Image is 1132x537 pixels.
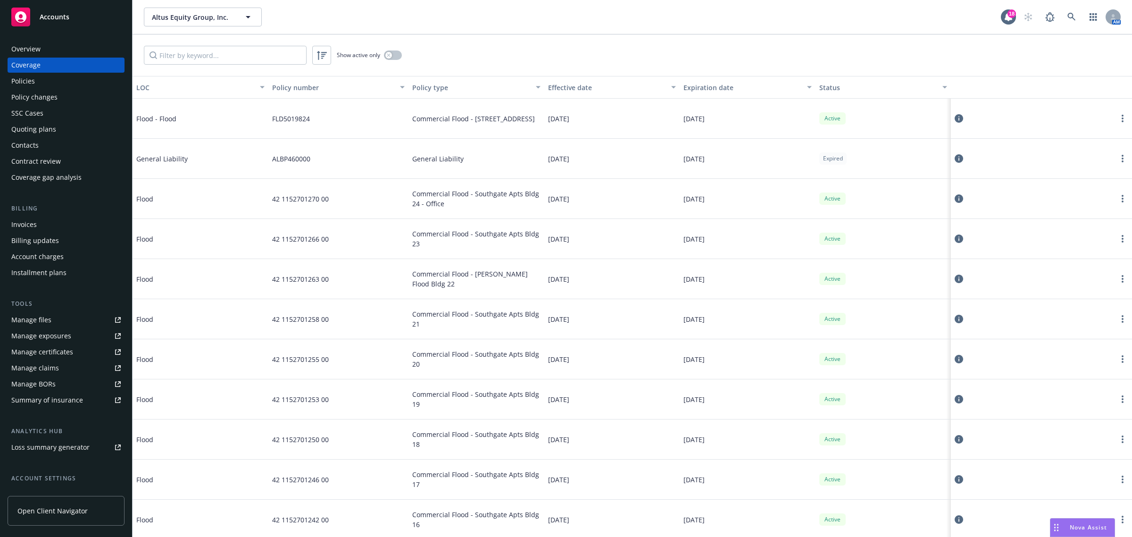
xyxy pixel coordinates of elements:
[1117,353,1128,365] a: more
[548,234,569,244] span: [DATE]
[823,475,842,484] span: Active
[272,154,310,164] span: ALBP460000
[819,83,937,92] div: Status
[136,154,278,164] span: General Liability
[683,515,705,525] span: [DATE]
[1019,8,1038,26] a: Start snowing
[412,269,541,289] span: Commercial Flood - [PERSON_NAME] Flood Bldg 22
[548,114,569,124] span: [DATE]
[40,13,69,21] span: Accounts
[144,46,307,65] input: Filter by keyword...
[8,299,125,309] div: Tools
[412,389,541,409] span: Commercial Flood - Southgate Apts Bldg 19
[1117,153,1128,164] a: more
[412,429,541,449] span: Commercial Flood - Southgate Apts Bldg 18
[683,114,705,124] span: [DATE]
[544,76,680,99] button: Effective date
[11,58,41,73] div: Coverage
[8,42,125,57] a: Overview
[11,170,82,185] div: Coverage gap analysis
[1117,193,1128,204] a: more
[823,275,842,283] span: Active
[1007,9,1016,18] div: 18
[11,328,71,344] div: Manage exposures
[8,427,125,436] div: Analytics hub
[136,354,278,364] span: Flood
[8,217,125,232] a: Invoices
[11,344,73,360] div: Manage certificates
[408,76,544,99] button: Policy type
[683,154,705,164] span: [DATE]
[823,235,842,243] span: Active
[144,8,262,26] button: Altus Equity Group, Inc.
[8,122,125,137] a: Quoting plans
[683,475,705,485] span: [DATE]
[823,515,842,524] span: Active
[11,312,51,327] div: Manage files
[412,83,530,92] div: Policy type
[548,154,569,164] span: [DATE]
[11,154,61,169] div: Contract review
[268,76,408,99] button: Policy number
[8,487,125,502] a: Service team
[823,355,842,363] span: Active
[823,395,842,403] span: Active
[136,314,278,324] span: Flood
[1050,518,1115,537] button: Nova Assist
[1117,394,1128,405] a: more
[152,12,233,22] span: Altus Equity Group, Inc.
[8,249,125,264] a: Account charges
[683,234,705,244] span: [DATE]
[272,394,329,404] span: 42 1152701253 00
[548,435,569,445] span: [DATE]
[412,154,464,164] span: General Liability
[683,274,705,284] span: [DATE]
[1117,273,1128,285] a: more
[680,76,816,99] button: Expiration date
[412,189,541,209] span: Commercial Flood - Southgate Apts Bldg 24 - Office
[8,4,125,30] a: Accounts
[412,470,541,489] span: Commercial Flood - Southgate Apts Bldg 17
[683,194,705,204] span: [DATE]
[8,312,125,327] a: Manage files
[11,233,59,248] div: Billing updates
[136,114,278,124] span: Flood - Flood
[8,154,125,169] a: Contract review
[136,475,278,485] span: Flood
[823,154,843,163] span: Expired
[272,114,310,124] span: FLD5019824
[11,106,43,121] div: SSC Cases
[11,361,59,376] div: Manage claims
[11,122,56,137] div: Quoting plans
[823,315,842,323] span: Active
[548,274,569,284] span: [DATE]
[1050,519,1062,537] div: Drag to move
[11,487,52,502] div: Service team
[8,265,125,280] a: Installment plans
[816,76,951,99] button: Status
[272,234,329,244] span: 42 1152701266 00
[272,475,329,485] span: 42 1152701246 00
[136,194,278,204] span: Flood
[8,204,125,213] div: Billing
[136,274,278,284] span: Flood
[548,314,569,324] span: [DATE]
[8,328,125,344] a: Manage exposures
[272,435,329,445] span: 42 1152701250 00
[412,229,541,249] span: Commercial Flood - Southgate Apts Bldg 23
[136,83,254,92] div: LOC
[683,354,705,364] span: [DATE]
[8,58,125,73] a: Coverage
[136,515,278,525] span: Flood
[1117,313,1128,325] a: more
[11,74,35,89] div: Policies
[823,114,842,123] span: Active
[1117,474,1128,485] a: more
[548,83,666,92] div: Effective date
[8,344,125,360] a: Manage certificates
[11,393,83,408] div: Summary of insurance
[11,42,41,57] div: Overview
[1117,113,1128,124] a: more
[272,194,329,204] span: 42 1152701270 00
[8,233,125,248] a: Billing updates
